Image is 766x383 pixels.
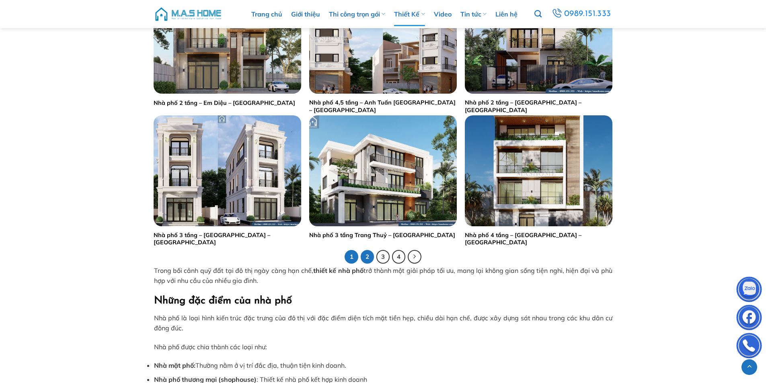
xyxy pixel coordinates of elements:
img: Zalo [737,279,761,303]
p: Nhà phố được chia thành các loại như: [154,342,612,352]
a: Nhà phố 4,5 tầng – Anh Tuấn [GEOGRAPHIC_DATA] – [GEOGRAPHIC_DATA] [309,99,457,114]
img: Facebook [737,307,761,331]
a: 2 [361,250,374,264]
a: 3 [376,250,390,264]
img: Thiết kế nhà phố anh Việt - Tây Hồ | MasHome [465,115,612,226]
a: Lên đầu trang [741,359,757,375]
a: 0989.151.333 [550,7,612,21]
a: Giới thiệu [291,2,320,26]
a: 4 [392,250,406,264]
a: Thi công trọn gói [329,2,385,26]
img: Phone [737,335,761,359]
p: Trong bối cảnh quỹ đất tại đô thị ngày càng hạn chế, trở thành một giải pháp tối ưu, mang lại khô... [154,266,612,286]
strong: Những đặc điểm của nhà phố [154,296,292,306]
a: Video [434,2,452,26]
a: Nhà phố 4 tầng – [GEOGRAPHIC_DATA] – [GEOGRAPHIC_DATA] [465,231,612,246]
a: Tin tức [460,2,487,26]
li: Thường nằm ở vị trí đắc địa, thuận tiện kinh doanh. [154,360,612,371]
img: M.A.S HOME – Tổng Thầu Thiết Kế Và Xây Nhà Trọn Gói [154,2,222,26]
a: Nhà phố 3 tầng Trang Thuỷ – [GEOGRAPHIC_DATA] [309,231,455,239]
a: Thiết Kế [394,2,425,26]
a: Liên hệ [495,2,518,26]
span: 0989.151.333 [564,7,611,21]
strong: Nhà mặt phố: [154,361,195,369]
a: Trang chủ [251,2,282,26]
img: Thiết kế nhà phố Trang Thuỷ - Tuyên Quang | MasHome [309,115,457,226]
img: Thiết kế nhà phố anh Thuận - Đông Anh | MasHome [154,115,301,226]
a: Nhà phố 3 tầng – [GEOGRAPHIC_DATA] – [GEOGRAPHIC_DATA] [154,231,301,246]
span: 1 [345,250,358,264]
a: Nhà phố 2 tầng – Em Diệu – [GEOGRAPHIC_DATA] [154,99,295,107]
a: Nhà phố 2 tầng – [GEOGRAPHIC_DATA] – [GEOGRAPHIC_DATA] [465,99,612,114]
strong: thiết kế nhà phố [313,266,363,274]
a: Tìm kiếm [534,6,542,23]
p: Nhà phố là loại hình kiến trúc đặc trưng của đô thị với đặc điểm diện tích mặt tiền hẹp, chiều dà... [154,313,612,334]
